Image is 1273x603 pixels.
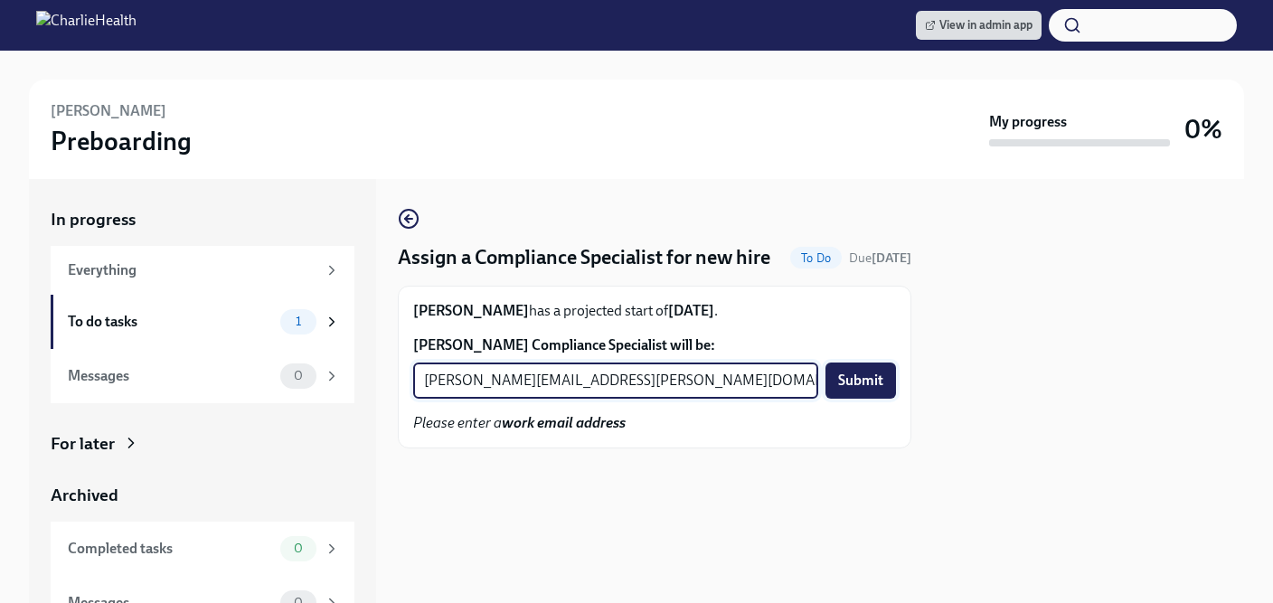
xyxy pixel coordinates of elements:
a: Completed tasks0 [51,522,354,576]
a: In progress [51,208,354,231]
span: 0 [283,542,314,555]
span: View in admin app [925,16,1033,34]
div: For later [51,432,115,456]
span: 1 [285,315,312,328]
a: For later [51,432,354,456]
div: Completed tasks [68,539,273,559]
div: Messages [68,366,273,386]
h3: Preboarding [51,125,192,157]
span: August 29th, 2025 09:00 [849,250,911,267]
span: To Do [790,251,842,265]
strong: [PERSON_NAME] [413,302,529,319]
strong: [DATE] [668,302,714,319]
input: Enter their work email address [413,363,818,399]
a: Archived [51,484,354,507]
a: To do tasks1 [51,295,354,349]
div: To do tasks [68,312,273,332]
span: 0 [283,369,314,382]
p: has a projected start of . [413,301,896,321]
button: Submit [825,363,896,399]
h4: Assign a Compliance Specialist for new hire [398,244,770,271]
strong: [DATE] [872,250,911,266]
h6: [PERSON_NAME] [51,101,166,121]
span: Due [849,250,911,266]
h3: 0% [1184,113,1222,146]
a: Messages0 [51,349,354,403]
div: Everything [68,260,316,280]
label: [PERSON_NAME] Compliance Specialist will be: [413,335,896,355]
strong: work email address [502,414,626,431]
strong: My progress [989,112,1067,132]
span: Submit [838,372,883,390]
img: CharlieHealth [36,11,137,40]
a: View in admin app [916,11,1042,40]
em: Please enter a [413,414,626,431]
a: Everything [51,246,354,295]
